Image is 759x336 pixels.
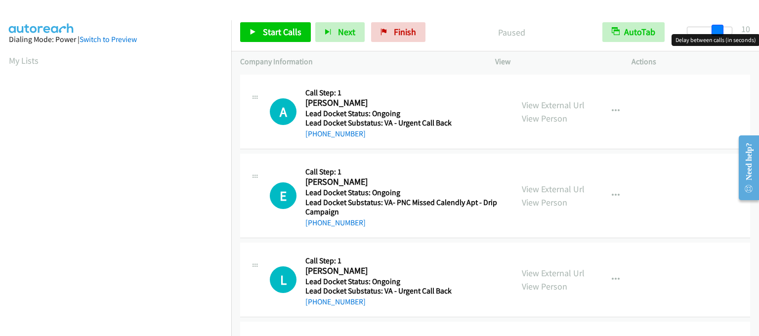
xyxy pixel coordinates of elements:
h2: [PERSON_NAME] [305,176,501,188]
a: View Person [522,113,567,124]
h5: Lead Docket Substatus: VA - Urgent Call Back [305,286,501,296]
h5: Lead Docket Substatus: VA- PNC Missed Calendly Apt - Drip Campaign [305,198,504,217]
h5: Lead Docket Status: Ongoing [305,277,501,287]
h5: Lead Docket Status: Ongoing [305,109,501,119]
h2: [PERSON_NAME] [305,265,501,277]
span: Start Calls [263,26,301,38]
p: Actions [632,56,750,68]
a: View Person [522,281,567,292]
p: Paused [439,26,585,39]
button: AutoTab [602,22,665,42]
h1: E [270,182,296,209]
div: The call is yet to be attempted [270,266,296,293]
button: Next [315,22,365,42]
a: View External Url [522,267,585,279]
h5: Call Step: 1 [305,88,501,98]
a: [PHONE_NUMBER] [305,129,366,138]
a: [PHONE_NUMBER] [305,297,366,306]
a: View Person [522,197,567,208]
a: Switch to Preview [80,35,137,44]
h5: Call Step: 1 [305,167,504,177]
p: Company Information [240,56,477,68]
div: 10 [741,22,750,36]
iframe: Resource Center [731,128,759,207]
h5: Lead Docket Status: Ongoing [305,188,504,198]
h5: Call Step: 1 [305,256,501,266]
h1: A [270,98,296,125]
div: Dialing Mode: Power | [9,34,222,45]
h5: Lead Docket Substatus: VA - Urgent Call Back [305,118,501,128]
div: The call is yet to be attempted [270,98,296,125]
a: Start Calls [240,22,311,42]
a: My Lists [9,55,39,66]
a: View External Url [522,183,585,195]
a: Finish [371,22,425,42]
h2: [PERSON_NAME] [305,97,501,109]
span: Finish [394,26,416,38]
span: Next [338,26,355,38]
a: [PHONE_NUMBER] [305,218,366,227]
h1: L [270,266,296,293]
div: The call is yet to be attempted [270,182,296,209]
p: View [495,56,614,68]
a: View External Url [522,99,585,111]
